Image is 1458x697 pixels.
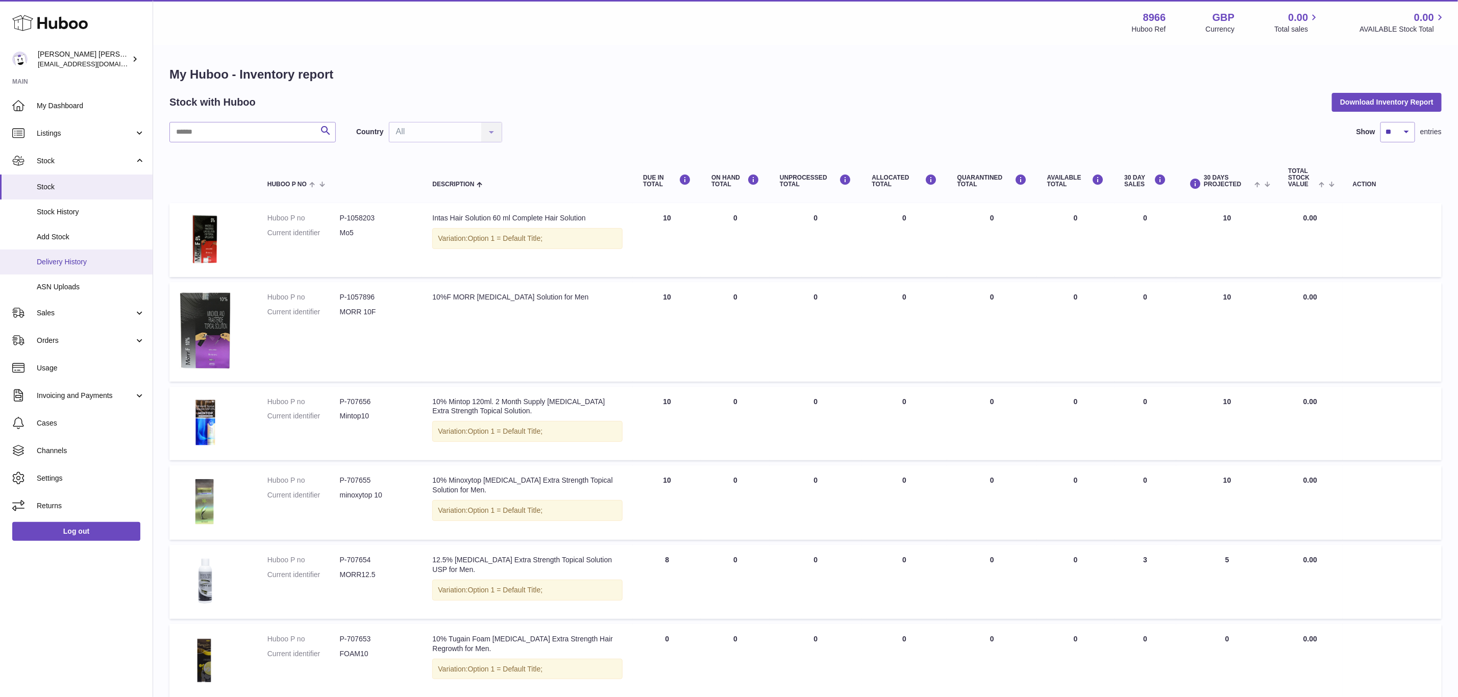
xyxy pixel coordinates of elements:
td: 10 [1176,203,1278,277]
span: 0 [990,476,994,484]
span: Usage [37,363,145,373]
td: 0 [770,465,861,539]
td: 0 [1115,282,1177,382]
td: 10 [1176,282,1278,382]
td: 0 [770,387,861,461]
td: 0 [862,387,947,461]
dt: Current identifier [267,649,340,659]
dd: FOAM10 [340,649,412,659]
dd: MORR 10F [340,307,412,317]
span: Stock History [37,207,145,217]
dt: Huboo P no [267,397,340,407]
span: Settings [37,474,145,483]
span: Sales [37,308,134,318]
dd: MORR12.5 [340,570,412,580]
img: internalAdmin-8966@internal.huboo.com [12,52,28,67]
td: 10 [1176,387,1278,461]
div: 12.5% [MEDICAL_DATA] Extra Strength Topical Solution USP for Men. [432,555,623,575]
div: Variation: [432,228,623,249]
span: Invoicing and Payments [37,391,134,401]
td: 0 [1115,465,1177,539]
span: Option 1 = Default Title; [468,506,543,514]
span: 0.00 [1303,556,1317,564]
span: 0.00 [1414,11,1434,24]
span: Option 1 = Default Title; [468,427,543,435]
td: 0 [701,545,770,619]
td: 0 [862,545,947,619]
td: 0 [1037,545,1115,619]
td: 0 [701,203,770,277]
img: product image [180,397,231,448]
span: 0 [990,397,994,406]
dt: Huboo P no [267,634,340,644]
div: Variation: [432,500,623,521]
div: DUE IN TOTAL [643,174,691,188]
div: [PERSON_NAME] [PERSON_NAME] [38,49,130,69]
dd: P-1057896 [340,292,412,302]
img: product image [180,213,231,264]
td: 0 [862,282,947,382]
h2: Stock with Huboo [169,95,256,109]
span: 0 [990,635,994,643]
div: 10%F MORR [MEDICAL_DATA] Solution for Men [432,292,623,302]
td: 0 [770,282,861,382]
span: Channels [37,446,145,456]
img: product image [180,555,231,606]
span: 0.00 [1303,397,1317,406]
span: Orders [37,336,134,345]
dt: Huboo P no [267,555,340,565]
span: Option 1 = Default Title; [468,586,543,594]
label: Country [356,127,384,137]
dt: Current identifier [267,570,340,580]
td: 0 [701,387,770,461]
td: 0 [1037,203,1115,277]
button: Download Inventory Report [1332,93,1442,111]
span: AVAILABLE Stock Total [1360,24,1446,34]
dd: P-707653 [340,634,412,644]
div: Huboo Ref [1132,24,1166,34]
span: 0.00 [1303,635,1317,643]
div: 10% Mintop 120ml. 2 Month Supply [MEDICAL_DATA] Extra Strength Topical Solution. [432,397,623,416]
dt: Current identifier [267,411,340,421]
span: Cases [37,418,145,428]
div: Variation: [432,659,623,680]
div: Variation: [432,421,623,442]
span: Stock [37,182,145,192]
span: 0 [990,293,994,301]
span: My Dashboard [37,101,145,111]
strong: 8966 [1143,11,1166,24]
div: ON HAND Total [711,174,759,188]
div: AVAILABLE Total [1047,174,1104,188]
span: 0.00 [1303,476,1317,484]
td: 0 [701,282,770,382]
td: 0 [1037,282,1115,382]
td: 10 [633,282,701,382]
dd: Mo5 [340,228,412,238]
td: 5 [1176,545,1278,619]
span: Delivery History [37,257,145,267]
a: Log out [12,522,140,540]
span: Total stock value [1289,168,1317,188]
td: 10 [633,465,701,539]
span: 0.00 [1303,293,1317,301]
span: Total sales [1274,24,1320,34]
td: 3 [1115,545,1177,619]
td: 0 [1037,387,1115,461]
div: Action [1353,181,1431,188]
span: Listings [37,129,134,138]
h1: My Huboo - Inventory report [169,66,1442,83]
span: 0 [990,214,994,222]
span: 30 DAYS PROJECTED [1204,175,1252,188]
img: product image [180,634,231,685]
td: 8 [633,545,701,619]
span: 0 [990,556,994,564]
a: 0.00 AVAILABLE Stock Total [1360,11,1446,34]
td: 0 [770,203,861,277]
span: entries [1420,127,1442,137]
dd: P-707656 [340,397,412,407]
div: ALLOCATED Total [872,174,937,188]
div: 30 DAY SALES [1125,174,1167,188]
dt: Huboo P no [267,213,340,223]
dt: Current identifier [267,490,340,500]
span: ASN Uploads [37,282,145,292]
